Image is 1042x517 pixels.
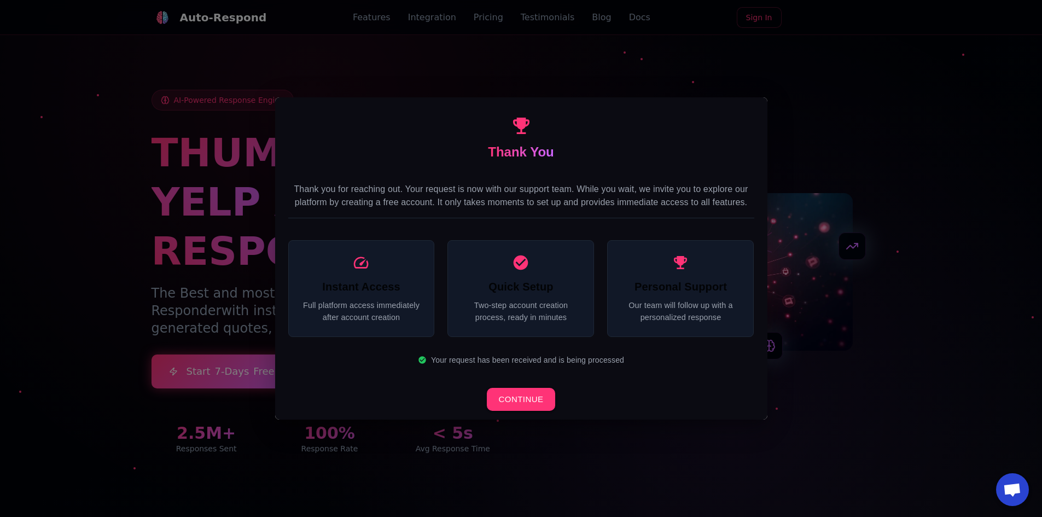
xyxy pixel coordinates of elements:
[288,183,754,209] p: Thank you for reaching out. Your request is now with our support team. While you wait, we invite ...
[302,278,421,295] h6: Instant Access
[488,143,554,161] div: Thank You
[621,300,740,323] p: Our team will follow up with a personalized response
[302,300,421,323] p: Full platform access immediately after account creation
[461,300,580,323] p: Two-step account creation process, ready in minutes
[487,388,556,411] button: CONTINUE
[996,473,1029,506] div: Open chat
[621,278,740,295] h6: Personal Support
[288,355,754,365] p: Your request has been received and is being processed
[461,278,580,295] h6: Quick Setup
